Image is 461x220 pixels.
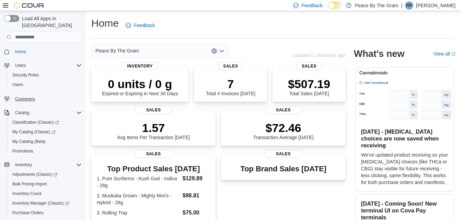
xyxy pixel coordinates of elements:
button: Bulk Pricing Import [7,179,84,189]
button: Catalog [12,109,32,117]
p: | [401,1,402,10]
span: Security Roles [12,72,39,78]
span: Customers [15,96,35,102]
a: Adjustments (Classic) [7,170,84,179]
span: Inventory Manager (Classic) [10,199,82,207]
span: Users [12,61,82,70]
div: Total Sales [DATE] [288,77,330,96]
span: Inventory [15,162,32,168]
a: Purchase Orders [10,209,46,217]
a: My Catalog (Beta) [10,137,48,146]
span: Adjustments (Classic) [12,172,57,177]
span: Sales [296,62,322,70]
button: Users [1,61,84,70]
span: My Catalog (Beta) [12,139,46,144]
h2: What's new [354,48,404,59]
span: RP [406,1,412,10]
a: My Catalog (Classic) [10,128,58,136]
button: Purchase Orders [7,208,84,218]
p: 7 [206,77,255,91]
span: Bulk Pricing Import [12,181,47,187]
span: Inventory Manager (Classic) [12,200,69,206]
a: My Catalog (Classic) [7,127,84,137]
a: Inventory Manager (Classic) [7,198,84,208]
span: Sales [218,62,243,70]
span: Bulk Pricing Import [10,180,82,188]
svg: External link [451,52,456,56]
p: $72.46 [253,121,314,135]
span: Feedback [134,22,155,29]
span: Classification (Classic) [12,120,59,125]
button: Users [7,80,84,89]
dd: $98.81 [183,192,210,200]
a: Classification (Classic) [10,118,62,126]
h3: Top Product Sales [DATE] [97,165,210,173]
button: Inventory [12,161,35,169]
span: Users [15,63,26,68]
p: $507.19 [288,77,330,91]
span: Purchase Orders [10,209,82,217]
span: Security Roles [10,71,82,79]
div: Total # Invoices [DATE] [206,77,255,96]
div: Rob Pranger [405,1,413,10]
span: Sales [135,150,172,158]
div: Avg Items Per Transaction [DATE] [117,121,190,140]
a: Classification (Classic) [7,118,84,127]
div: Transaction Average [DATE] [253,121,314,140]
button: My Catalog (Beta) [7,137,84,146]
span: Feedback [301,2,322,9]
a: Bulk Pricing Import [10,180,50,188]
span: Inventory Count [10,190,82,198]
button: Customers [1,94,84,103]
button: Inventory Count [7,189,84,198]
span: My Catalog (Classic) [12,129,56,135]
span: Users [12,82,23,87]
h1: Home [91,16,119,30]
p: We've updated product receiving so your [MEDICAL_DATA] choices (like THCa or CBG) stay visible fo... [361,151,448,186]
p: 0 units / 0 g [102,77,178,91]
p: 1.57 [117,121,190,135]
span: Inventory [122,62,158,70]
span: Adjustments (Classic) [10,170,82,179]
span: Home [12,47,82,56]
a: Users [10,81,26,89]
span: Sales [265,106,302,114]
img: Cova [14,2,45,9]
a: View allExternal link [434,51,456,57]
span: My Catalog (Beta) [10,137,82,146]
span: Catalog [12,109,82,117]
button: Open list of options [219,48,224,54]
span: Sales [135,106,172,114]
a: Feedback [123,19,158,32]
button: Security Roles [7,70,84,80]
span: Promotions [10,147,82,155]
span: Promotions [12,148,33,154]
span: Peace By The Gram [95,47,139,55]
dt: 1. Pure Sunfarms - Kush God - Indica - 28g [97,175,180,189]
p: Peace By The Gram [355,1,399,10]
span: Inventory [12,161,82,169]
span: My Catalog (Classic) [10,128,82,136]
input: Dark Mode [328,2,343,9]
a: Adjustments (Classic) [10,170,60,179]
button: Inventory [1,160,84,170]
p: Updated 1 minute(s) ago [293,52,346,58]
a: Home [12,48,29,56]
span: Users [10,81,82,89]
button: Catalog [1,108,84,118]
dd: $129.89 [183,174,210,183]
span: Classification (Classic) [10,118,82,126]
button: Clear input [211,48,217,54]
h3: Top Brand Sales [DATE] [240,165,326,173]
button: Promotions [7,146,84,156]
button: Home [1,47,84,57]
a: Inventory Manager (Classic) [10,199,72,207]
dt: 3. Rolling Tray [97,209,180,216]
dd: $75.00 [183,209,210,217]
dt: 2. Muskoka Grown - Mighty Mini's - Hybrid - 28g [97,192,180,206]
button: Users [12,61,28,70]
span: Inventory Count [12,191,42,196]
span: Home [15,49,26,54]
span: Load All Apps in [GEOGRAPHIC_DATA] [19,15,82,29]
